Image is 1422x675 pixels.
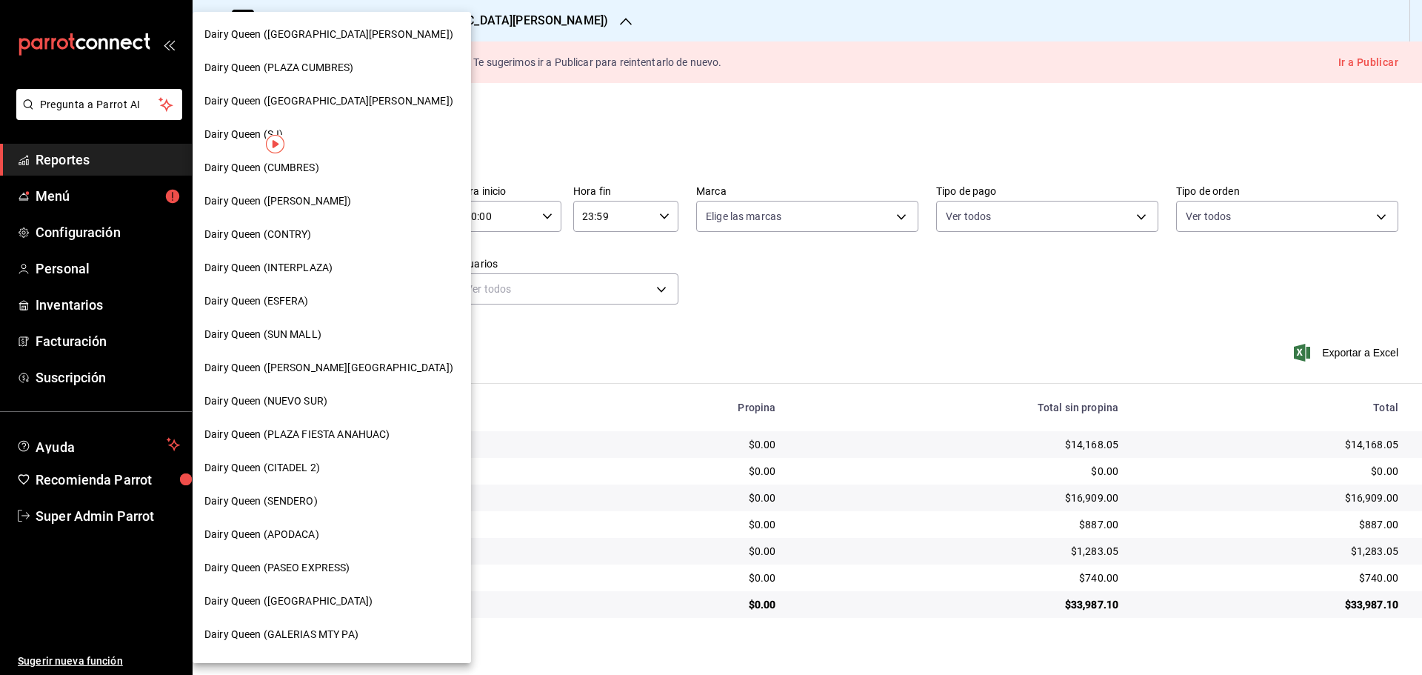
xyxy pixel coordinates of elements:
[193,184,471,218] div: Dairy Queen ([PERSON_NAME])
[204,493,318,509] span: Dairy Queen (SENDERO)
[193,485,471,518] div: Dairy Queen (SENDERO)
[193,518,471,551] div: Dairy Queen (APODACA)
[204,593,373,609] span: Dairy Queen ([GEOGRAPHIC_DATA])
[204,127,283,142] span: Dairy Queen (SJ)
[204,60,354,76] span: Dairy Queen (PLAZA CUMBRES)
[204,27,453,42] span: Dairy Queen ([GEOGRAPHIC_DATA][PERSON_NAME])
[193,418,471,451] div: Dairy Queen (PLAZA FIESTA ANAHUAC)
[193,151,471,184] div: Dairy Queen (CUMBRES)
[204,160,319,176] span: Dairy Queen (CUMBRES)
[266,135,284,153] img: Tooltip marker
[193,251,471,285] div: Dairy Queen (INTERPLAZA)
[204,327,321,342] span: Dairy Queen (SUN MALL)
[204,260,333,276] span: Dairy Queen (INTERPLAZA)
[193,51,471,84] div: Dairy Queen (PLAZA CUMBRES)
[204,360,453,376] span: Dairy Queen ([PERSON_NAME][GEOGRAPHIC_DATA])
[193,385,471,418] div: Dairy Queen (NUEVO SUR)
[193,218,471,251] div: Dairy Queen (CONTRY)
[193,551,471,585] div: Dairy Queen (PASEO EXPRESS)
[193,118,471,151] div: Dairy Queen (SJ)
[193,285,471,318] div: Dairy Queen (ESFERA)
[193,84,471,118] div: Dairy Queen ([GEOGRAPHIC_DATA][PERSON_NAME])
[204,427,390,442] span: Dairy Queen (PLAZA FIESTA ANAHUAC)
[204,93,453,109] span: Dairy Queen ([GEOGRAPHIC_DATA][PERSON_NAME])
[193,318,471,351] div: Dairy Queen (SUN MALL)
[193,618,471,651] div: Dairy Queen (GALERIAS MTY PA)
[204,560,350,576] span: Dairy Queen (PASEO EXPRESS)
[204,227,312,242] span: Dairy Queen (CONTRY)
[193,451,471,485] div: Dairy Queen (CITADEL 2)
[204,193,352,209] span: Dairy Queen ([PERSON_NAME])
[193,351,471,385] div: Dairy Queen ([PERSON_NAME][GEOGRAPHIC_DATA])
[204,393,327,409] span: Dairy Queen (NUEVO SUR)
[204,627,358,642] span: Dairy Queen (GALERIAS MTY PA)
[193,585,471,618] div: Dairy Queen ([GEOGRAPHIC_DATA])
[193,18,471,51] div: Dairy Queen ([GEOGRAPHIC_DATA][PERSON_NAME])
[204,527,319,542] span: Dairy Queen (APODACA)
[204,293,309,309] span: Dairy Queen (ESFERA)
[204,460,320,476] span: Dairy Queen (CITADEL 2)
